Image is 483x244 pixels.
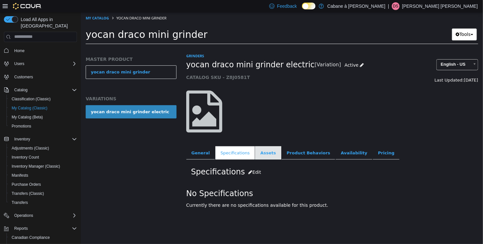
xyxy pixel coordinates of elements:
[9,104,77,112] span: My Catalog (Classic)
[12,47,77,55] span: Home
[9,113,77,121] span: My Catalog (Beta)
[277,3,297,9] span: Feedback
[12,60,27,68] button: Users
[14,213,33,218] span: Operations
[12,212,36,219] button: Operations
[12,212,77,219] span: Operations
[9,144,77,152] span: Adjustments (Classic)
[9,113,46,121] a: My Catalog (Beta)
[14,61,24,66] span: Users
[354,65,383,70] span: Last Updated:
[9,104,50,112] a: My Catalog (Classic)
[105,190,397,196] p: Currently there are no specifications available for this product.
[6,122,80,131] button: Promotions
[9,144,52,152] a: Adjustments (Classic)
[6,171,80,180] button: Manifests
[105,176,397,186] h2: No Specifications
[5,3,28,8] a: My Catalog
[9,234,52,241] a: Canadian Compliance
[9,162,63,170] a: Inventory Manager (Classic)
[12,124,31,129] span: Promotions
[402,2,478,10] p: [PERSON_NAME] [PERSON_NAME]
[9,162,77,170] span: Inventory Manager (Classic)
[12,86,30,94] button: Catalog
[9,122,34,130] a: Promotions
[14,87,27,93] span: Catalog
[12,155,39,160] span: Inventory Count
[6,113,80,122] button: My Catalog (Beta)
[12,73,77,81] span: Customers
[9,172,31,179] a: Manifests
[255,134,292,148] a: Availability
[6,198,80,207] button: Transfers
[105,134,134,148] a: General
[12,105,48,111] span: My Catalog (Classic)
[6,153,80,162] button: Inventory Count
[14,226,28,231] span: Reports
[388,2,389,10] p: |
[174,134,200,148] a: Assets
[356,47,389,57] span: English - US
[36,3,86,8] span: yocan draco mini grinder
[12,135,33,143] button: Inventory
[9,181,44,188] a: Purchase Orders
[9,181,77,188] span: Purchase Orders
[105,48,234,58] span: yocan draco mini grinder electric
[105,62,322,68] h5: CATALOG SKU - Z8J0581T
[292,134,319,148] a: Pricing
[6,180,80,189] button: Purchase Orders
[6,104,80,113] button: My Catalog (Classic)
[110,154,392,166] h2: Specifications
[12,173,28,178] span: Manifests
[9,199,77,206] span: Transfers
[1,135,80,144] button: Inventory
[371,16,396,28] button: Tools
[12,235,50,240] span: Canadian Compliance
[14,137,30,142] span: Inventory
[9,190,47,197] a: Transfers (Classic)
[9,199,30,206] a: Transfers
[12,225,77,232] span: Reports
[9,153,42,161] a: Inventory Count
[12,146,49,151] span: Adjustments (Classic)
[5,17,127,28] span: yocan draco mini grinder
[6,162,80,171] button: Inventory Manager (Classic)
[1,59,80,68] button: Users
[5,53,96,67] a: yocan draco mini grinder
[9,172,77,179] span: Manifests
[12,60,77,68] span: Users
[5,44,96,50] h5: MASTER PRODUCT
[12,86,77,94] span: Catalog
[1,46,80,55] button: Home
[302,3,316,9] input: Dark Mode
[392,2,400,10] div: Drake Seguin
[1,85,80,94] button: Catalog
[9,190,77,197] span: Transfers (Classic)
[9,95,53,103] a: Classification (Classic)
[12,96,51,102] span: Classification (Classic)
[134,134,174,148] a: Specifications
[9,153,77,161] span: Inventory Count
[13,3,42,9] img: Cova
[164,154,184,166] button: Edit
[12,191,44,196] span: Transfers (Classic)
[6,189,80,198] button: Transfers (Classic)
[12,182,41,187] span: Purchase Orders
[12,225,30,232] button: Reports
[9,95,77,103] span: Classification (Classic)
[6,233,80,242] button: Canadian Compliance
[12,200,28,205] span: Transfers
[12,164,60,169] span: Inventory Manager (Classic)
[383,65,397,70] span: [DATE]
[327,2,385,10] p: Cabane à [PERSON_NAME]
[12,135,77,143] span: Inventory
[9,122,77,130] span: Promotions
[234,50,260,55] small: [Variation]
[12,115,43,120] span: My Catalog (Beta)
[12,73,36,81] a: Customers
[201,134,255,148] a: Product Behaviors
[9,234,77,241] span: Canadian Compliance
[393,2,398,10] span: DS
[1,211,80,220] button: Operations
